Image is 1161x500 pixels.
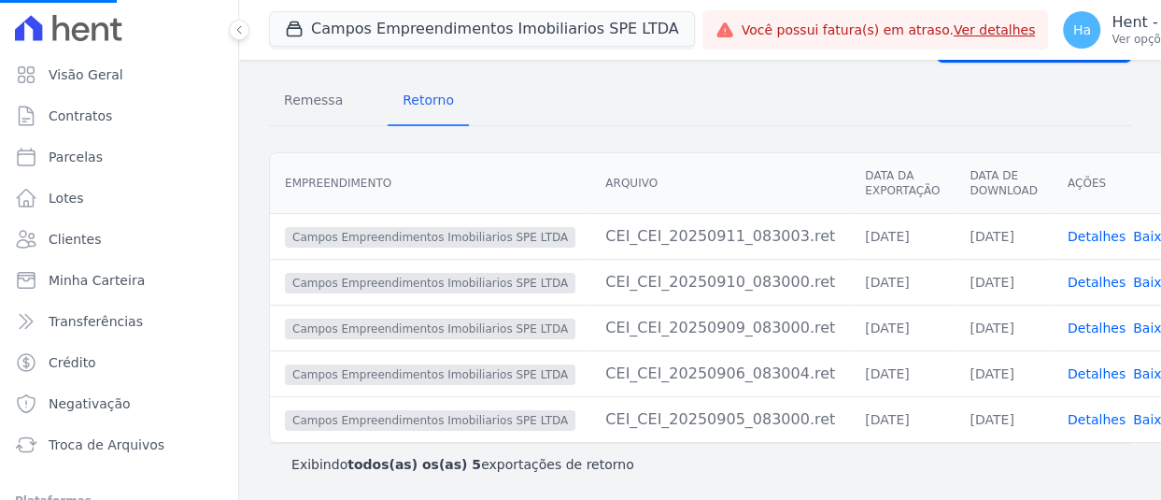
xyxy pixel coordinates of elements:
[269,78,358,126] a: Remessa
[49,107,112,125] span: Contratos
[1068,321,1126,336] a: Detalhes
[1068,412,1126,427] a: Detalhes
[285,227,575,248] span: Campos Empreendimentos Imobiliarios SPE LTDA
[850,350,955,396] td: [DATE]
[850,259,955,305] td: [DATE]
[49,353,96,372] span: Crédito
[273,81,354,119] span: Remessa
[49,230,101,249] span: Clientes
[7,221,231,258] a: Clientes
[270,153,590,214] th: Empreendimento
[49,394,131,413] span: Negativação
[388,78,469,126] a: Retorno
[7,303,231,340] a: Transferências
[590,153,850,214] th: Arquivo
[605,271,835,293] div: CEI_CEI_20250910_083000.ret
[49,271,145,290] span: Minha Carteira
[955,350,1052,396] td: [DATE]
[285,364,575,385] span: Campos Empreendimentos Imobiliarios SPE LTDA
[850,396,955,442] td: [DATE]
[955,153,1052,214] th: Data de Download
[291,455,634,474] p: Exibindo exportações de retorno
[285,273,575,293] span: Campos Empreendimentos Imobiliarios SPE LTDA
[955,396,1052,442] td: [DATE]
[7,385,231,422] a: Negativação
[49,189,84,207] span: Lotes
[7,56,231,93] a: Visão Geral
[49,436,164,454] span: Troca de Arquivos
[742,21,1036,40] span: Você possui fatura(s) em atraso.
[1068,366,1126,381] a: Detalhes
[605,363,835,385] div: CEI_CEI_20250906_083004.ret
[7,262,231,299] a: Minha Carteira
[850,213,955,259] td: [DATE]
[1073,23,1091,36] span: Ha
[954,22,1036,37] a: Ver detalhes
[391,81,465,119] span: Retorno
[7,426,231,464] a: Troca de Arquivos
[7,344,231,381] a: Crédito
[955,305,1052,350] td: [DATE]
[1068,275,1126,290] a: Detalhes
[605,225,835,248] div: CEI_CEI_20250911_083003.ret
[285,410,575,431] span: Campos Empreendimentos Imobiliarios SPE LTDA
[850,153,955,214] th: Data da Exportação
[49,148,103,166] span: Parcelas
[7,138,231,176] a: Parcelas
[285,319,575,339] span: Campos Empreendimentos Imobiliarios SPE LTDA
[605,408,835,431] div: CEI_CEI_20250905_083000.ret
[269,11,695,47] button: Campos Empreendimentos Imobiliarios SPE LTDA
[955,213,1052,259] td: [DATE]
[7,179,231,217] a: Lotes
[955,259,1052,305] td: [DATE]
[269,78,469,126] nav: Tab selector
[1068,229,1126,244] a: Detalhes
[49,65,123,84] span: Visão Geral
[850,305,955,350] td: [DATE]
[347,457,481,472] b: todos(as) os(as) 5
[605,317,835,339] div: CEI_CEI_20250909_083000.ret
[7,97,231,135] a: Contratos
[49,312,143,331] span: Transferências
